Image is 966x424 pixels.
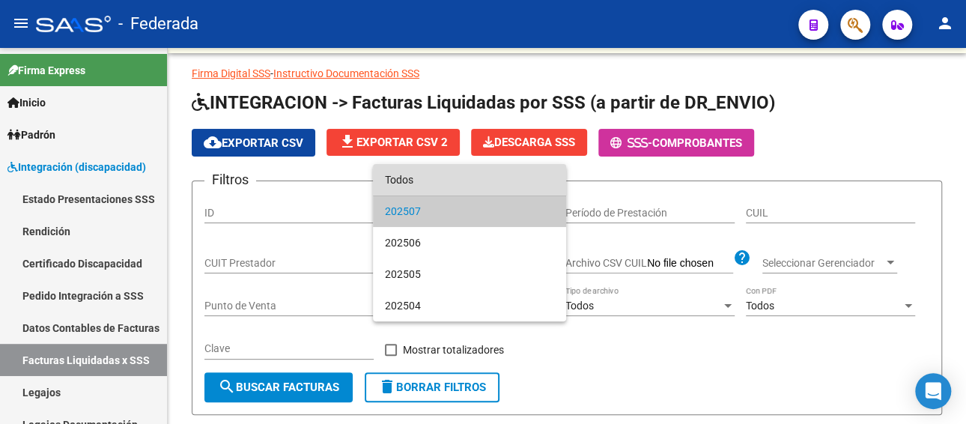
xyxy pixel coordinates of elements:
span: 202505 [385,258,554,290]
div: Open Intercom Messenger [915,373,951,409]
span: Todos [385,164,554,196]
span: 202506 [385,227,554,258]
span: 202507 [385,196,554,227]
span: 202504 [385,290,554,321]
